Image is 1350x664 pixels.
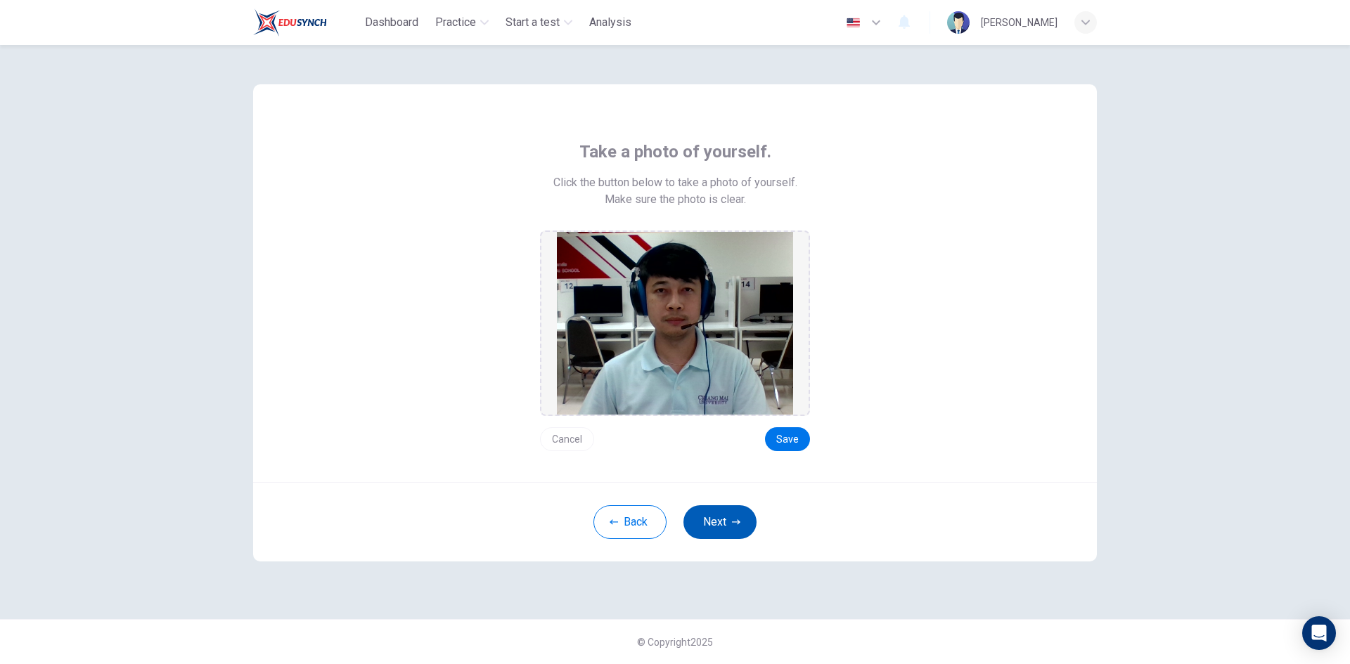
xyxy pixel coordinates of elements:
[579,141,771,163] span: Take a photo of yourself.
[553,174,797,191] span: Click the button below to take a photo of yourself.
[637,637,713,648] span: © Copyright 2025
[435,14,476,31] span: Practice
[981,14,1057,31] div: [PERSON_NAME]
[557,232,793,415] img: preview screemshot
[593,505,667,539] button: Back
[540,427,594,451] button: Cancel
[947,11,970,34] img: Profile picture
[765,427,810,451] button: Save
[359,10,424,35] button: Dashboard
[506,14,560,31] span: Start a test
[683,505,757,539] button: Next
[844,18,862,28] img: en
[500,10,578,35] button: Start a test
[253,8,359,37] a: Train Test logo
[589,14,631,31] span: Analysis
[584,10,637,35] button: Analysis
[1302,616,1336,650] div: Open Intercom Messenger
[605,191,746,208] span: Make sure the photo is clear.
[253,8,327,37] img: Train Test logo
[365,14,418,31] span: Dashboard
[430,10,494,35] button: Practice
